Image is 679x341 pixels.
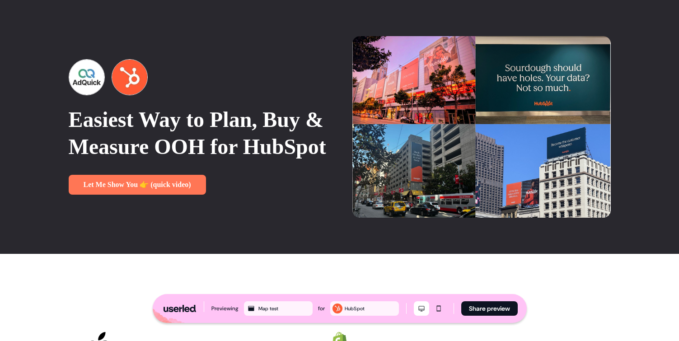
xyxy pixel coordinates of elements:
button: Mobile mode [431,301,446,316]
span: Join our partners [289,293,390,308]
div: Previewing [211,304,239,313]
p: Easiest Way to Plan, Buy & Measure OOH for HubSpot [69,106,327,160]
button: Desktop mode [414,301,429,316]
div: HubSpot [345,304,397,313]
div: for [318,304,325,313]
div: Map test [258,304,311,313]
button: Share preview [461,301,518,316]
a: Let Me Show You 👉 (quick video) [69,175,206,195]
